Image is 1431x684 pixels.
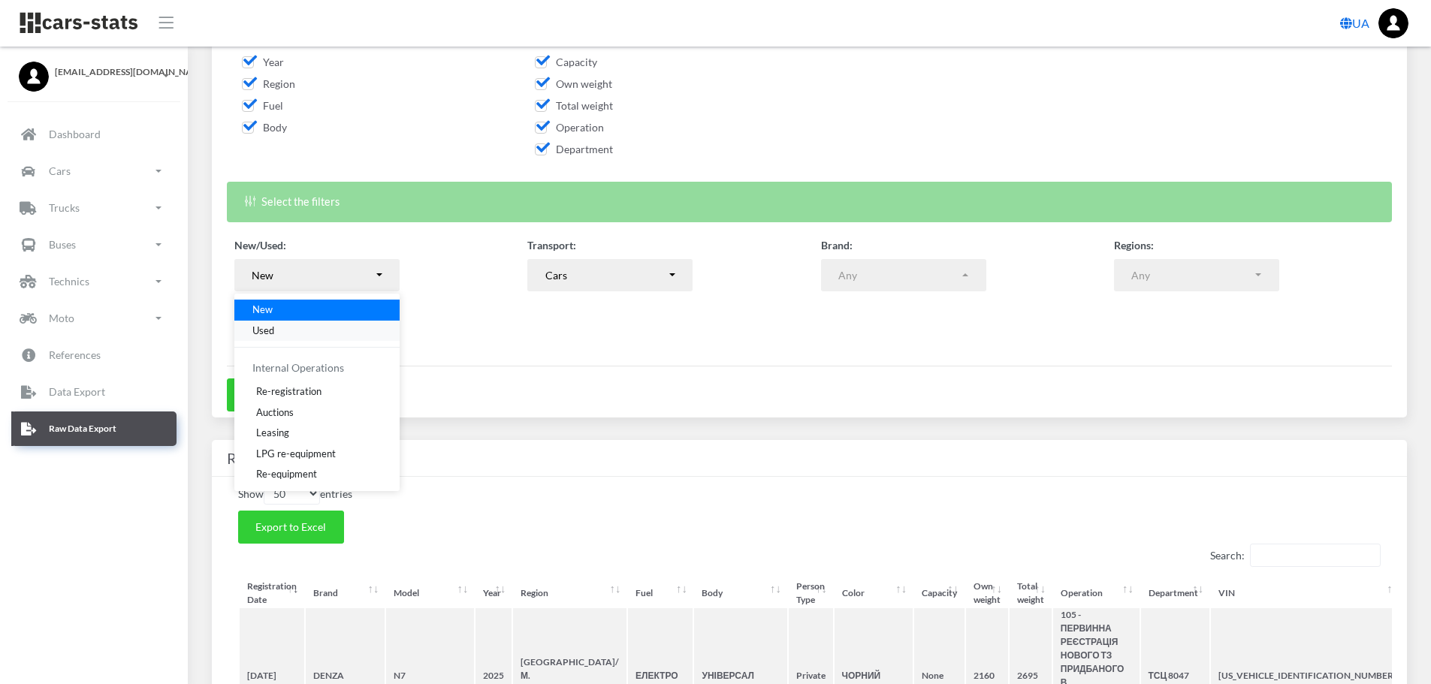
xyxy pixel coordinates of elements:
label: Regions: [1114,237,1154,253]
div: Cars [545,267,667,283]
img: navbar brand [19,11,139,35]
label: Search: [1210,544,1381,567]
p: Raw Data Export [49,420,116,437]
label: Brand: [821,237,853,253]
span: Region [242,77,295,90]
span: Year [242,56,284,68]
span: Re-equipment [256,467,317,482]
span: LPG re-equipment [256,446,336,461]
button: Any [821,259,986,292]
th: Registration Date: activate to sort column ascending [240,580,304,607]
h4: Results [227,446,1392,470]
a: Buses [11,227,177,262]
div: Any [838,267,960,283]
select: Showentries [264,483,320,505]
th: Region: activate to sort column ascending [513,580,626,607]
span: Total weight [535,99,613,112]
a: Raw Data Export [11,411,177,446]
a: Moto [11,301,177,336]
div: Select the filters [227,182,1392,221]
span: Leasing [256,426,289,441]
a: Trucks [11,191,177,225]
a: Cars [11,154,177,188]
span: Re-registration [256,384,322,399]
th: Brand: activate to sort column ascending [306,580,385,607]
span: [EMAIL_ADDRESS][DOMAIN_NAME] [55,65,169,79]
a: Data Export [11,375,177,409]
th: Body: activate to sort column ascending [694,580,786,607]
a: References [11,338,177,372]
p: Trucks [49,198,80,217]
th: Department: activate to sort column ascending [1141,580,1209,607]
th: Model: activate to sort column ascending [386,580,474,607]
span: Department [535,143,613,155]
span: Auctions [256,405,294,420]
th: Fuel: activate to sort column ascending [628,580,693,607]
th: VIN: activate to sort column ascending [1211,580,1404,607]
label: New/Used: [234,237,286,253]
button: Show results [227,378,322,411]
th: Year: activate to sort column ascending [475,580,512,607]
th: Total weight: activate to sort column ascending [1010,580,1052,607]
a: [EMAIL_ADDRESS][DOMAIN_NAME] [19,62,169,79]
a: Technics [11,264,177,299]
p: Moto [49,309,74,327]
span: Internal Operations [252,361,344,374]
div: Any [1131,267,1253,283]
th: Color: activate to sort column ascending [835,580,913,607]
button: Any [1114,259,1279,292]
p: Data Export [49,382,105,401]
a: Dashboard [11,117,177,152]
p: References [49,345,101,364]
span: Export to Excel [255,520,326,533]
button: Cars [527,259,693,292]
th: Operation: activate to sort column ascending [1053,580,1140,607]
label: Show entries [238,483,352,505]
span: New [252,303,273,318]
p: Dashboard [49,125,101,143]
p: Buses [49,235,76,254]
input: Search: [1250,544,1381,567]
span: Own weight [535,77,612,90]
th: Capacity: activate to sort column ascending [914,580,965,607]
div: New [252,267,373,283]
span: Operation [535,121,604,134]
img: ... [1378,8,1408,38]
label: Person: [234,291,270,307]
span: Fuel [242,99,283,112]
th: Person Type: activate to sort column ascending [789,580,833,607]
span: Capacity [535,56,597,68]
th: Own weight: activate to sort column ascending [966,580,1008,607]
button: New [234,259,400,292]
p: Technics [49,272,89,291]
p: Cars [49,161,71,180]
span: Used [252,323,274,338]
button: Export to Excel [238,511,344,544]
span: Body [242,121,287,134]
label: Transport: [527,237,576,253]
a: UA [1334,8,1375,38]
